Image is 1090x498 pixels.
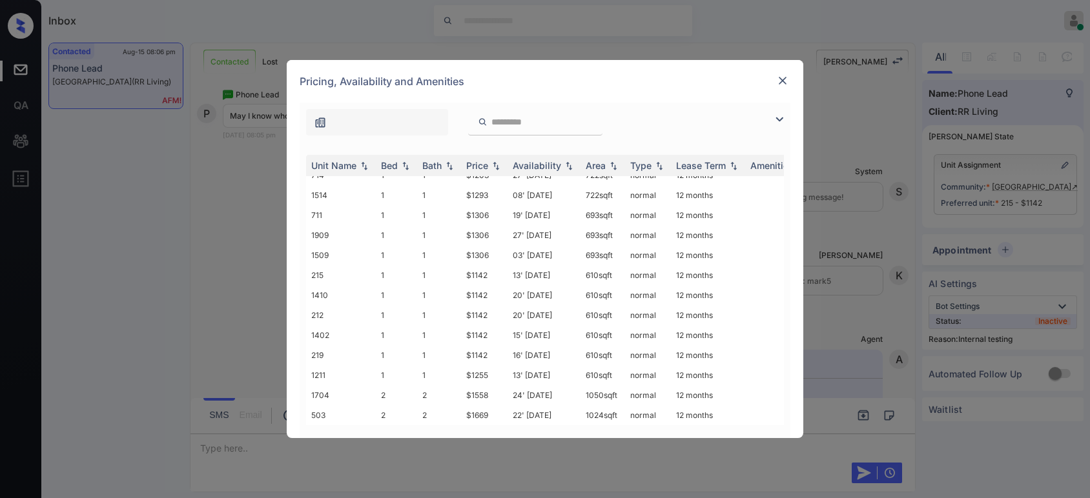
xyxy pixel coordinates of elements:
td: 1514 [306,185,376,205]
td: 1410 [306,285,376,305]
td: 2 [376,385,417,405]
td: 03' [DATE] [508,245,581,265]
div: Bed [381,160,398,171]
td: 1 [417,185,461,205]
td: 12 months [671,365,745,385]
td: 610 sqft [581,285,625,305]
td: 1 [376,245,417,265]
td: 693 sqft [581,225,625,245]
td: 693 sqft [581,205,625,225]
td: $1142 [461,285,508,305]
td: 24' [DATE] [508,385,581,405]
td: $1142 [461,345,508,365]
td: 212 [306,305,376,325]
td: 12 months [671,305,745,325]
td: normal [625,205,671,225]
td: 1 [376,305,417,325]
td: 15' [DATE] [508,325,581,345]
td: $1306 [461,245,508,265]
img: sorting [653,161,666,170]
td: 1 [376,325,417,345]
td: 1 [417,205,461,225]
td: $1142 [461,305,508,325]
td: 610 sqft [581,325,625,345]
td: 1 [417,365,461,385]
td: 20' [DATE] [508,305,581,325]
td: 1 [376,205,417,225]
img: icon-zuma [478,116,488,128]
td: 16' [DATE] [508,345,581,365]
td: 1704 [306,385,376,405]
td: 12 months [671,345,745,365]
div: Price [466,160,488,171]
td: normal [625,185,671,205]
td: 1211 [306,365,376,385]
td: 12 months [671,185,745,205]
img: close [776,74,789,87]
td: 1 [417,325,461,345]
td: $1306 [461,225,508,245]
div: Amenities [750,160,794,171]
td: 13' [DATE] [508,365,581,385]
td: 1 [376,285,417,305]
td: 1050 sqft [581,385,625,405]
td: $1558 [461,385,508,405]
td: 1 [417,285,461,305]
img: sorting [443,161,456,170]
td: 2 [417,405,461,425]
td: 610 sqft [581,345,625,365]
td: 12 months [671,285,745,305]
td: $1142 [461,265,508,285]
td: 08' [DATE] [508,185,581,205]
td: normal [625,405,671,425]
td: normal [625,365,671,385]
td: 722 sqft [581,185,625,205]
td: $1142 [461,325,508,345]
td: $1669 [461,405,508,425]
img: sorting [489,161,502,170]
td: 1909 [306,225,376,245]
td: normal [625,385,671,405]
img: sorting [399,161,412,170]
td: 12 months [671,405,745,425]
div: Pricing, Availability and Amenities [287,60,803,103]
td: 22' [DATE] [508,405,581,425]
td: 1 [417,245,461,265]
td: $1293 [461,185,508,205]
img: sorting [727,161,740,170]
td: 610 sqft [581,305,625,325]
td: 1024 sqft [581,405,625,425]
td: 12 months [671,205,745,225]
div: Unit Name [311,160,356,171]
td: normal [625,265,671,285]
td: $1255 [461,365,508,385]
td: 1 [417,265,461,285]
td: 1 [376,365,417,385]
td: 1402 [306,325,376,345]
td: 2 [376,405,417,425]
td: 12 months [671,225,745,245]
td: 1 [417,225,461,245]
td: 1 [417,345,461,365]
td: 215 [306,265,376,285]
td: 1 [376,225,417,245]
td: 219 [306,345,376,365]
td: 12 months [671,245,745,265]
td: 12 months [671,385,745,405]
td: 610 sqft [581,265,625,285]
td: normal [625,305,671,325]
td: 1509 [306,245,376,265]
td: 610 sqft [581,365,625,385]
td: 693 sqft [581,245,625,265]
td: 27' [DATE] [508,225,581,245]
td: 12 months [671,265,745,285]
td: 1 [417,305,461,325]
img: sorting [358,161,371,170]
td: normal [625,345,671,365]
div: Area [586,160,606,171]
td: normal [625,285,671,305]
img: icon-zuma [772,112,787,127]
img: icon-zuma [314,116,327,129]
td: $1306 [461,205,508,225]
td: 1 [376,185,417,205]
